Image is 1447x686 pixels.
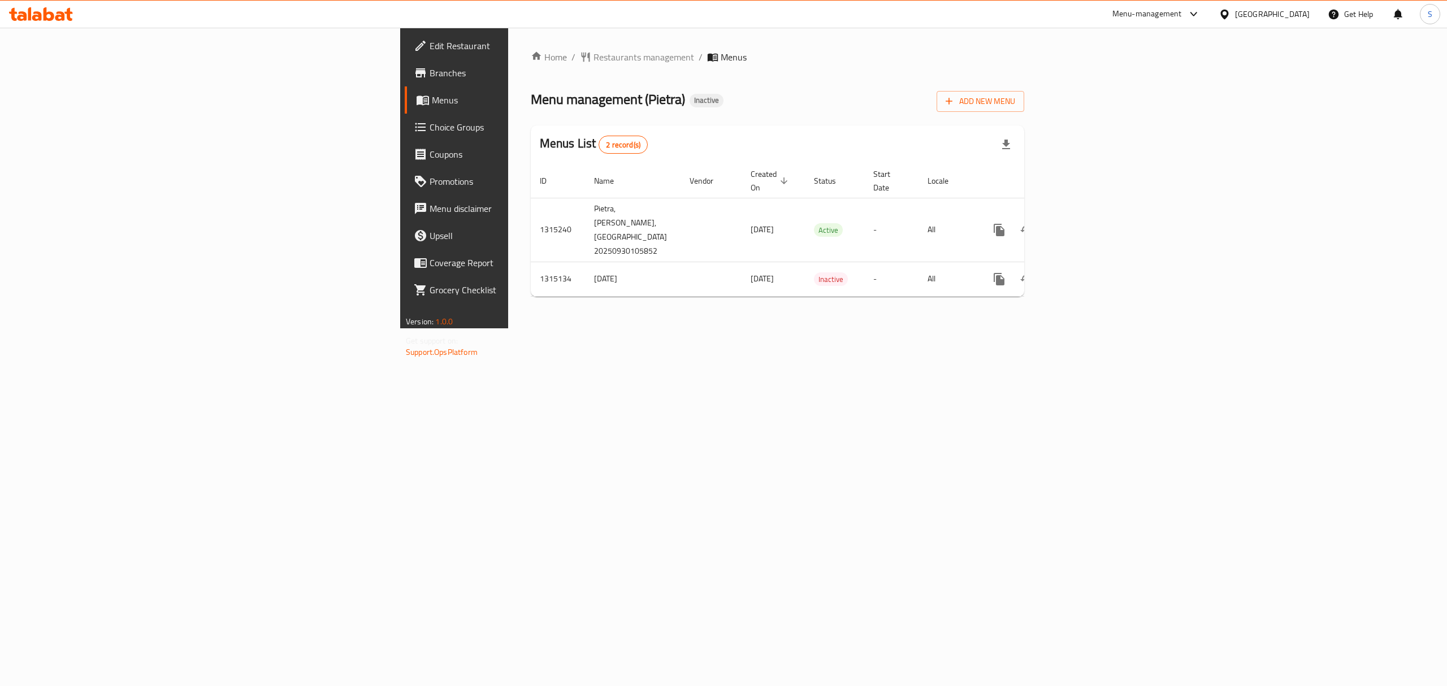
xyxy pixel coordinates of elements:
[405,86,642,114] a: Menus
[814,273,848,286] span: Inactive
[540,135,648,154] h2: Menus List
[1013,266,1040,293] button: Change Status
[405,59,642,86] a: Branches
[405,222,642,249] a: Upsell
[864,198,919,262] td: -
[814,223,843,237] div: Active
[993,131,1020,158] div: Export file
[430,229,633,242] span: Upsell
[1428,8,1432,20] span: S
[430,39,633,53] span: Edit Restaurant
[430,283,633,297] span: Grocery Checklist
[864,262,919,296] td: -
[430,66,633,80] span: Branches
[1013,216,1040,244] button: Change Status
[405,276,642,303] a: Grocery Checklist
[594,174,629,188] span: Name
[405,249,642,276] a: Coverage Report
[690,174,728,188] span: Vendor
[405,114,642,141] a: Choice Groups
[531,164,1103,297] table: enhanced table
[405,32,642,59] a: Edit Restaurant
[430,120,633,134] span: Choice Groups
[690,94,723,107] div: Inactive
[430,202,633,215] span: Menu disclaimer
[430,147,633,161] span: Coupons
[690,95,723,105] span: Inactive
[531,86,685,112] span: Menu management ( Pietra )
[919,198,977,262] td: All
[721,50,747,64] span: Menus
[814,224,843,237] span: Active
[405,195,642,222] a: Menu disclaimer
[1112,7,1182,21] div: Menu-management
[430,256,633,270] span: Coverage Report
[814,174,851,188] span: Status
[919,262,977,296] td: All
[751,167,791,194] span: Created On
[405,141,642,168] a: Coupons
[928,174,963,188] span: Locale
[593,50,694,64] span: Restaurants management
[406,345,478,359] a: Support.OpsPlatform
[937,91,1024,112] button: Add New Menu
[435,314,453,329] span: 1.0.0
[751,222,774,237] span: [DATE]
[540,174,561,188] span: ID
[531,50,1024,64] nav: breadcrumb
[946,94,1015,108] span: Add New Menu
[873,167,905,194] span: Start Date
[977,164,1103,198] th: Actions
[432,93,633,107] span: Menus
[406,314,434,329] span: Version:
[405,168,642,195] a: Promotions
[406,333,458,348] span: Get support on:
[814,272,848,286] div: Inactive
[699,50,703,64] li: /
[599,136,648,154] div: Total records count
[986,216,1013,244] button: more
[599,140,647,150] span: 2 record(s)
[1235,8,1310,20] div: [GEOGRAPHIC_DATA]
[986,266,1013,293] button: more
[430,175,633,188] span: Promotions
[751,271,774,286] span: [DATE]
